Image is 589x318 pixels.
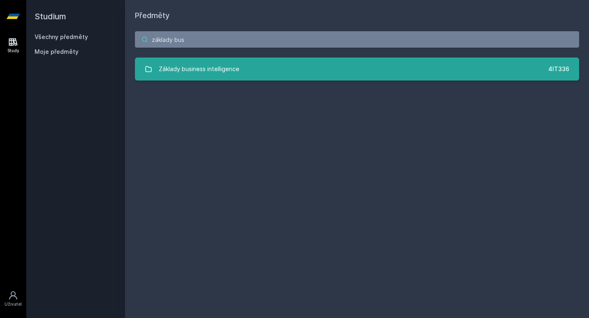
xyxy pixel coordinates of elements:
[2,33,25,58] a: Study
[135,10,579,21] h1: Předměty
[5,301,22,307] div: Uživatel
[135,31,579,48] input: Název nebo ident předmětu…
[548,65,569,73] div: 4IT336
[35,33,88,40] a: Všechny předměty
[2,286,25,311] a: Uživatel
[159,61,239,77] div: Základy business intelligence
[35,48,79,56] span: Moje předměty
[135,58,579,81] a: Základy business intelligence 4IT336
[7,48,19,54] div: Study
